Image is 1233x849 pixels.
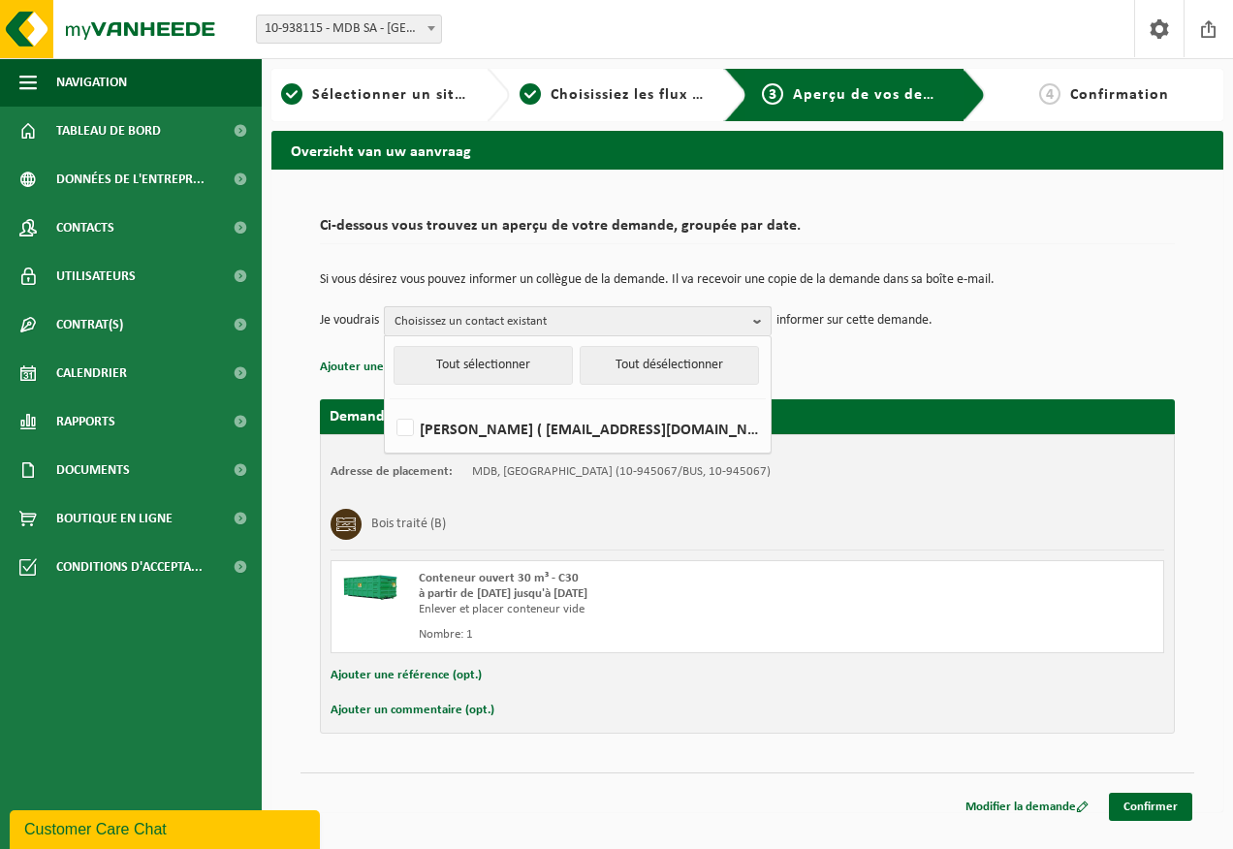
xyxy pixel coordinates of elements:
[10,806,324,849] iframe: chat widget
[472,464,771,480] td: MDB, [GEOGRAPHIC_DATA] (10-945067/BUS, 10-945067)
[419,602,825,617] div: Enlever et placer conteneur vide
[793,87,980,103] span: Aperçu de vos demandes
[320,218,1175,244] h2: Ci-dessous vous trouvez un aperçu de votre demande, groupée par date.
[331,698,494,723] button: Ajouter un commentaire (opt.)
[320,355,471,380] button: Ajouter une référence (opt.)
[580,346,759,385] button: Tout désélectionner
[551,87,873,103] span: Choisissiez les flux de déchets et récipients
[56,446,130,494] span: Documents
[419,587,587,600] strong: à partir de [DATE] jusqu'à [DATE]
[281,83,302,105] span: 1
[419,572,579,584] span: Conteneur ouvert 30 m³ - C30
[281,83,471,107] a: 1Sélectionner un site ici
[393,414,761,443] label: [PERSON_NAME] ( [EMAIL_ADDRESS][DOMAIN_NAME] )
[951,793,1103,821] a: Modifier la demande
[330,409,476,424] strong: Demande pour [DATE]
[56,204,114,252] span: Contacts
[56,494,173,543] span: Boutique en ligne
[56,107,161,155] span: Tableau de bord
[56,543,203,591] span: Conditions d'accepta...
[56,300,123,349] span: Contrat(s)
[56,397,115,446] span: Rapports
[331,465,453,478] strong: Adresse de placement:
[1109,793,1192,821] a: Confirmer
[1039,83,1060,105] span: 4
[257,16,441,43] span: 10-938115 - MDB SA - LIÈGE
[394,346,573,385] button: Tout sélectionner
[384,306,772,335] button: Choisissez un contact existant
[56,349,127,397] span: Calendrier
[256,15,442,44] span: 10-938115 - MDB SA - LIÈGE
[371,509,446,540] h3: Bois traité (B)
[312,87,486,103] span: Sélectionner un site ici
[271,131,1223,169] h2: Overzicht van uw aanvraag
[395,307,745,336] span: Choisissez un contact existant
[419,627,825,643] div: Nombre: 1
[762,83,783,105] span: 3
[56,252,136,300] span: Utilisateurs
[331,663,482,688] button: Ajouter une référence (opt.)
[341,571,399,600] img: HK-XC-30-GN-00.png
[320,273,1175,287] p: Si vous désirez vous pouvez informer un collègue de la demande. Il va recevoir une copie de la de...
[56,155,205,204] span: Données de l'entrepr...
[1070,87,1169,103] span: Confirmation
[56,58,127,107] span: Navigation
[776,306,933,335] p: informer sur cette demande.
[320,306,379,335] p: Je voudrais
[520,83,710,107] a: 2Choisissiez les flux de déchets et récipients
[520,83,541,105] span: 2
